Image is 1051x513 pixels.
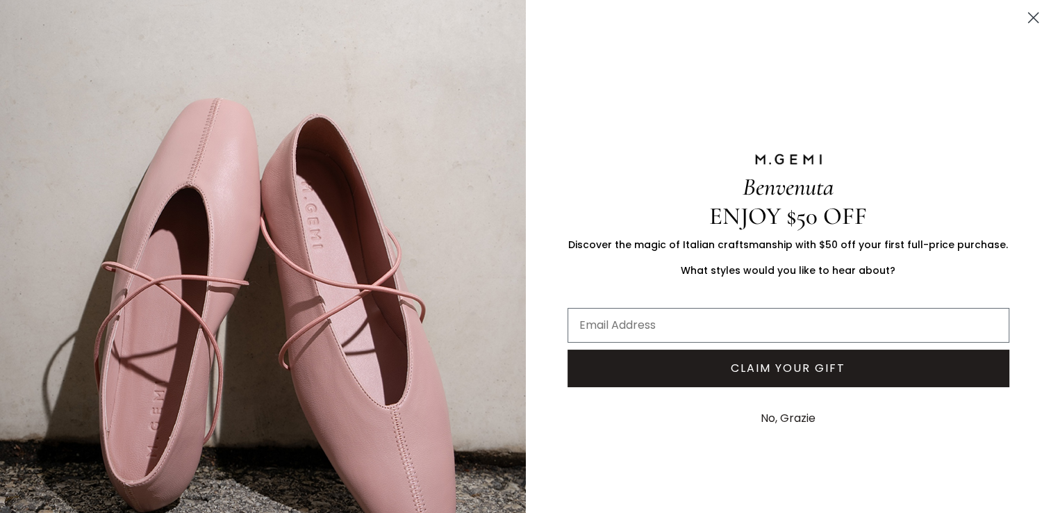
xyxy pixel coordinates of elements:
[709,202,867,231] span: ENJOY $50 OFF
[568,350,1010,387] button: CLAIM YOUR GIFT
[754,401,822,436] button: No, Grazie
[1021,6,1045,30] button: Close dialog
[681,263,895,277] span: What styles would you like to hear about?
[568,308,1010,343] input: Email Address
[754,153,823,165] img: M.GEMI
[568,238,1008,252] span: Discover the magic of Italian craftsmanship with $50 off your first full-price purchase.
[743,172,834,202] span: Benvenuta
